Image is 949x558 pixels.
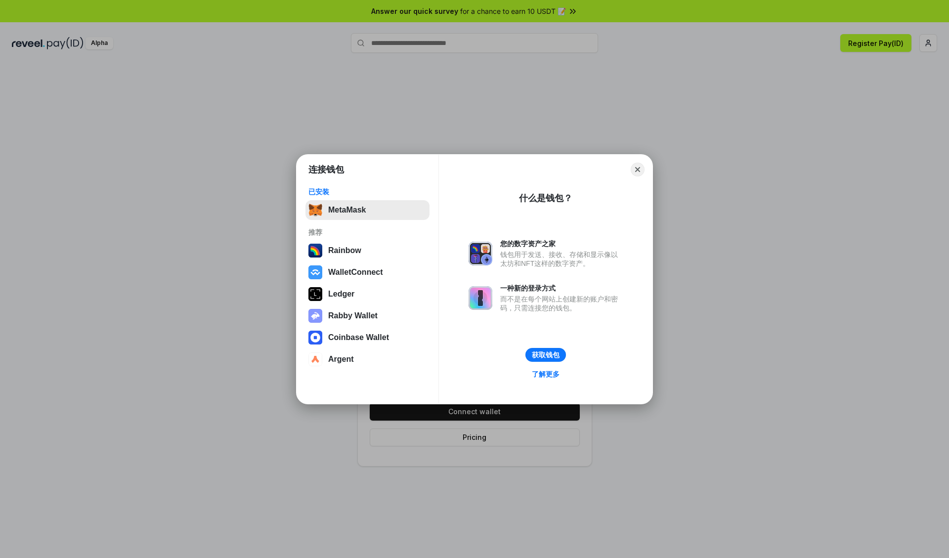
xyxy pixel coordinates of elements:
[328,246,361,255] div: Rainbow
[525,348,566,362] button: 获取钱包
[305,262,430,282] button: WalletConnect
[328,268,383,277] div: WalletConnect
[469,242,492,265] img: svg+xml,%3Csvg%20xmlns%3D%22http%3A%2F%2Fwww.w3.org%2F2000%2Fsvg%22%20fill%3D%22none%22%20viewBox...
[305,284,430,304] button: Ledger
[519,192,572,204] div: 什么是钱包？
[305,200,430,220] button: MetaMask
[631,163,645,176] button: Close
[308,203,322,217] img: svg+xml,%3Csvg%20fill%3D%22none%22%20height%3D%2233%22%20viewBox%3D%220%200%2035%2033%22%20width%...
[526,368,565,381] a: 了解更多
[469,286,492,310] img: svg+xml,%3Csvg%20xmlns%3D%22http%3A%2F%2Fwww.w3.org%2F2000%2Fsvg%22%20fill%3D%22none%22%20viewBox...
[500,284,623,293] div: 一种新的登录方式
[305,306,430,326] button: Rabby Wallet
[305,241,430,260] button: Rainbow
[500,250,623,268] div: 钱包用于发送、接收、存储和显示像以太坊和NFT这样的数字资产。
[305,328,430,347] button: Coinbase Wallet
[308,164,344,175] h1: 连接钱包
[308,265,322,279] img: svg+xml,%3Csvg%20width%3D%2228%22%20height%3D%2228%22%20viewBox%3D%220%200%2028%2028%22%20fill%3D...
[308,287,322,301] img: svg+xml,%3Csvg%20xmlns%3D%22http%3A%2F%2Fwww.w3.org%2F2000%2Fsvg%22%20width%3D%2228%22%20height%3...
[308,309,322,323] img: svg+xml,%3Csvg%20xmlns%3D%22http%3A%2F%2Fwww.w3.org%2F2000%2Fsvg%22%20fill%3D%22none%22%20viewBox...
[305,349,430,369] button: Argent
[308,244,322,258] img: svg+xml,%3Csvg%20width%3D%22120%22%20height%3D%22120%22%20viewBox%3D%220%200%20120%20120%22%20fil...
[328,290,354,299] div: Ledger
[308,187,427,196] div: 已安装
[328,333,389,342] div: Coinbase Wallet
[532,350,560,359] div: 获取钱包
[500,295,623,312] div: 而不是在每个网站上创建新的账户和密码，只需连接您的钱包。
[328,206,366,215] div: MetaMask
[308,331,322,344] img: svg+xml,%3Csvg%20width%3D%2228%22%20height%3D%2228%22%20viewBox%3D%220%200%2028%2028%22%20fill%3D...
[500,239,623,248] div: 您的数字资产之家
[532,370,560,379] div: 了解更多
[328,355,354,364] div: Argent
[308,352,322,366] img: svg+xml,%3Csvg%20width%3D%2228%22%20height%3D%2228%22%20viewBox%3D%220%200%2028%2028%22%20fill%3D...
[328,311,378,320] div: Rabby Wallet
[308,228,427,237] div: 推荐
